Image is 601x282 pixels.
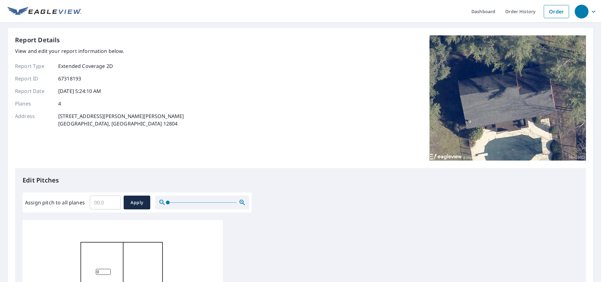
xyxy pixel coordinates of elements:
p: 4 [58,100,61,107]
p: Report Date [15,87,53,95]
a: Order [544,5,569,18]
p: Planes [15,100,53,107]
p: [STREET_ADDRESS][PERSON_NAME][PERSON_NAME] [GEOGRAPHIC_DATA], [GEOGRAPHIC_DATA] 12804 [58,112,184,127]
input: 00.0 [90,194,121,211]
img: Top image [429,35,586,161]
p: Address [15,112,53,127]
p: Report ID [15,75,53,82]
p: Report Details [15,35,60,45]
p: Report Type [15,62,53,70]
button: Apply [124,196,150,209]
p: Edit Pitches [23,176,578,185]
p: Extended Coverage 2D [58,62,113,70]
p: View and edit your report information below. [15,47,184,55]
p: [DATE] 5:24:10 AM [58,87,101,95]
label: Assign pitch to all planes [25,199,85,206]
img: EV Logo [8,7,81,16]
p: 67318193 [58,75,81,82]
span: Apply [129,199,145,207]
